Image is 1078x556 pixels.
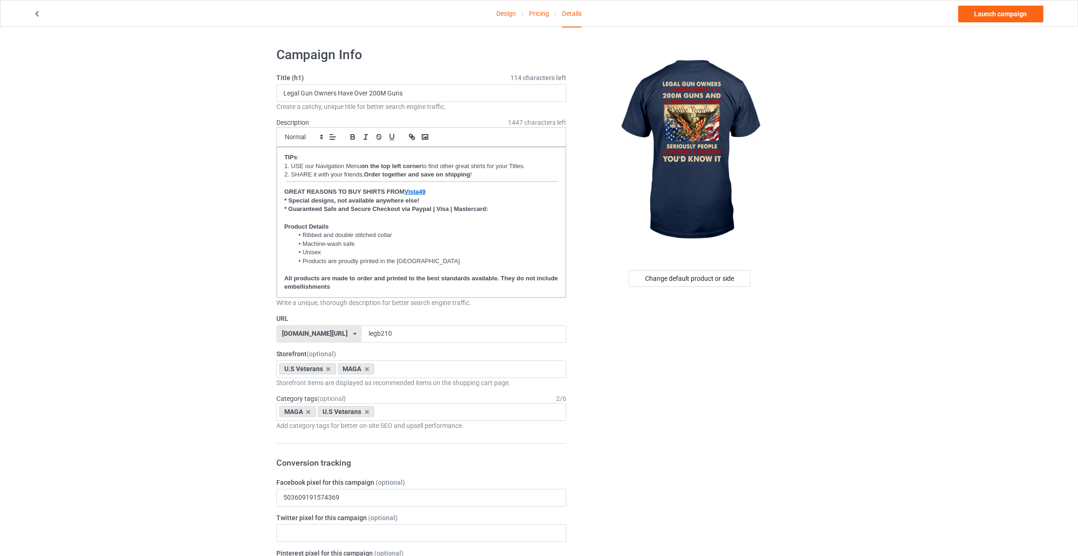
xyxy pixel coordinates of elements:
span: (optional) [368,514,398,522]
div: [DOMAIN_NAME][URL] [282,330,348,337]
strong: * Special designs, not available anywhere else! [284,197,419,204]
label: URL [276,314,566,323]
span: 114 characters left [510,73,566,82]
li: Products are proudly printed in the [GEOGRAPHIC_DATA] [294,257,558,265]
h1: Campaign Info [276,47,566,63]
li: Unisex [294,248,558,257]
div: Change default product or side [629,270,750,287]
div: Create a catchy, unique title for better search engine traffic. [276,102,566,111]
strong: TIPs [284,154,297,161]
label: Facebook pixel for this campaign [276,478,566,487]
label: Description [276,119,309,126]
div: MAGA [279,406,316,417]
li: Ribbed and double stitched collar [294,231,558,239]
li: Machine-wash safe [294,240,558,248]
span: (optional) [376,479,405,486]
div: 2 / 6 [556,394,566,403]
div: U.S Veterans [318,406,375,417]
label: Twitter pixel for this campaign [276,513,566,522]
p: : [284,153,558,162]
h3: Conversion tracking [276,457,566,468]
div: Add category tags for better on-site SEO and upsell performance. [276,421,566,430]
span: (optional) [317,395,346,402]
a: Vista49 [405,188,426,195]
div: MAGA [338,363,375,374]
strong: on the top left corner [361,163,422,170]
a: Design [496,0,516,27]
strong: Product Details [284,223,329,230]
div: Write a unique, thorough description for better search engine traffic. [276,298,566,307]
strong: Order together and save on shipping [364,171,470,178]
a: Pricing [529,0,549,27]
p: 2. SHARE it with your friends, ! [284,170,558,179]
label: Storefront [276,349,566,359]
strong: All products are made to order and printed to the best standards available. They do not include e... [284,275,560,291]
a: Launch campaign [958,6,1044,22]
p: 1. USE our Navigation Menu to find other great shirts for your Titles. [284,162,558,171]
span: (optional) [307,350,336,358]
span: 1447 characters left [508,118,566,127]
div: U.S Veterans [279,363,336,374]
strong: GREAT REASONS TO BUY SHIRTS FROM [284,188,405,195]
div: Storefront items are displayed as recommended items on the shopping cart page. [276,378,566,387]
div: Details [562,0,582,27]
label: Category tags [276,394,346,403]
label: Title (h1) [276,73,566,82]
strong: * Guaranteed Safe and Secure Checkout via Paypal | Visa | Mastercard: [284,205,488,212]
img: Screenshot_at_Jul_03_11-49-29.png [284,180,558,185]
